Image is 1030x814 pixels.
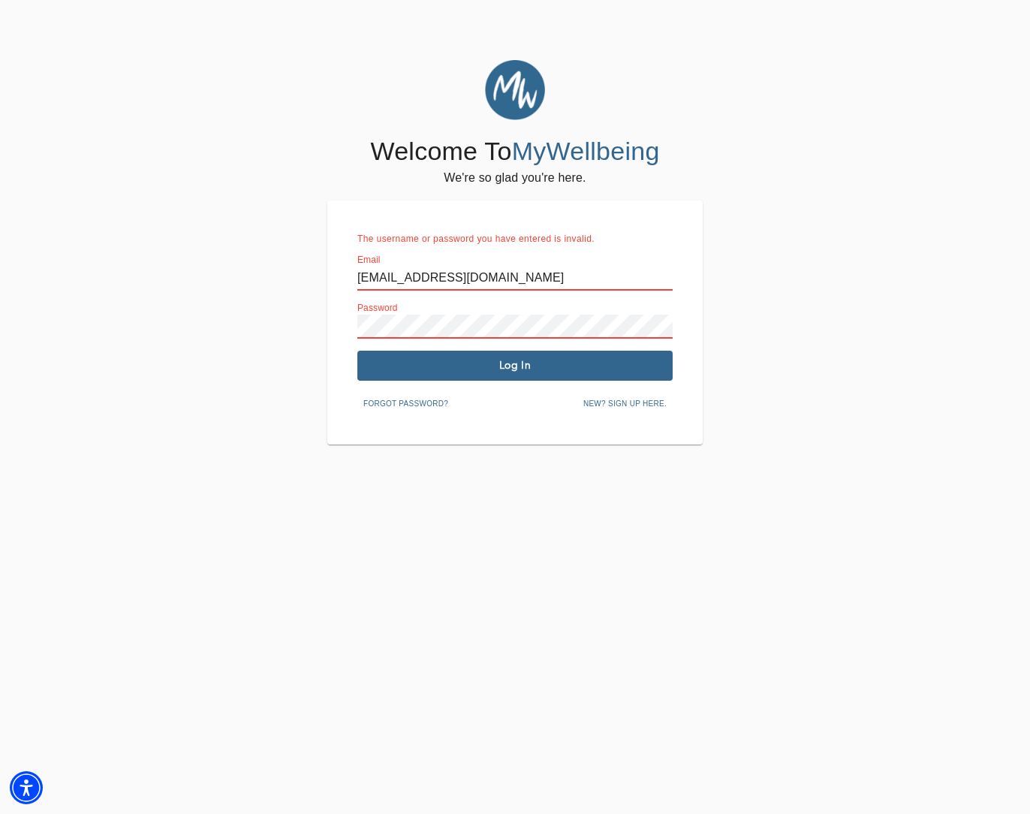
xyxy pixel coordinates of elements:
h4: Welcome To [370,136,659,167]
button: Log In [357,351,673,381]
span: MyWellbeing [512,137,660,165]
label: Password [357,303,398,312]
img: MyWellbeing [485,60,545,120]
span: The username or password you have entered is invalid. [357,234,595,244]
button: New? Sign up here. [577,393,673,415]
a: Forgot password? [357,396,454,409]
span: Forgot password? [363,397,448,411]
label: Email [357,255,381,264]
h6: We're so glad you're here. [444,167,586,188]
span: New? Sign up here. [583,397,667,411]
button: Forgot password? [357,393,454,415]
div: Accessibility Menu [10,771,43,804]
span: Log In [363,358,667,372]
